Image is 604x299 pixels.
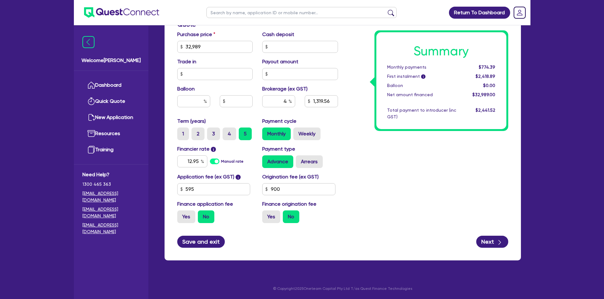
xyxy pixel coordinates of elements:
label: 2 [192,128,205,140]
label: Application fee (ex GST) [177,173,234,181]
input: Search by name, application ID or mobile number... [206,7,397,18]
span: i [211,147,216,152]
a: [EMAIL_ADDRESS][DOMAIN_NAME] [82,222,140,235]
label: Arrears [296,155,323,168]
div: Balloon [382,82,461,89]
label: 1 [177,128,189,140]
a: New Application [82,109,140,126]
span: $2,418.89 [476,74,495,79]
label: 5 [239,128,252,140]
a: Training [82,142,140,158]
label: Brokerage (ex GST) [262,85,308,93]
label: Term (years) [177,117,206,125]
img: quick-quote [88,97,95,105]
div: Net amount financed [382,91,461,98]
label: No [198,210,214,223]
img: icon-menu-close [82,36,94,48]
button: Save and exit [177,236,225,248]
span: $32,989.00 [472,92,495,97]
div: Monthly payments [382,64,461,71]
label: Monthly [262,128,291,140]
label: Trade in [177,58,196,65]
label: Advance [262,155,293,168]
button: Next [476,236,508,248]
span: Welcome [PERSON_NAME] [81,57,141,64]
h1: Summary [387,44,496,59]
span: Need Help? [82,171,140,178]
a: Quick Quote [82,93,140,109]
label: Manual rate [221,159,244,164]
span: i [421,75,425,79]
label: Payment cycle [262,117,296,125]
img: training [88,146,95,153]
img: quest-connect-logo-blue [84,7,159,18]
p: © Copyright 2025 Oneteam Capital Pty Ltd T/as Quest Finance Technologies [160,286,525,291]
label: Yes [262,210,280,223]
a: [EMAIL_ADDRESS][DOMAIN_NAME] [82,206,140,219]
img: resources [88,130,95,137]
div: First instalment [382,73,461,80]
span: $2,441.52 [476,108,495,113]
span: $774.39 [479,65,495,70]
label: Yes [177,210,195,223]
a: Resources [82,126,140,142]
a: Dropdown toggle [511,4,528,21]
label: Financier rate [177,145,216,153]
div: Total payment to introducer (inc GST) [382,107,461,120]
label: Origination fee (ex GST) [262,173,319,181]
label: 3 [207,128,220,140]
a: Return To Dashboard [449,7,510,19]
img: new-application [88,114,95,121]
label: Payout amount [262,58,298,65]
label: Weekly [293,128,321,140]
span: 1300 465 363 [82,181,140,188]
label: 4 [223,128,236,140]
label: Payment type [262,145,295,153]
span: i [236,175,241,180]
a: Dashboard [82,77,140,93]
a: [EMAIL_ADDRESS][DOMAIN_NAME] [82,190,140,203]
label: Finance application fee [177,200,233,208]
label: Cash deposit [262,31,294,38]
span: $0.00 [483,83,495,88]
label: Balloon [177,85,195,93]
label: Finance origination fee [262,200,316,208]
label: Purchase price [177,31,215,38]
label: No [283,210,299,223]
